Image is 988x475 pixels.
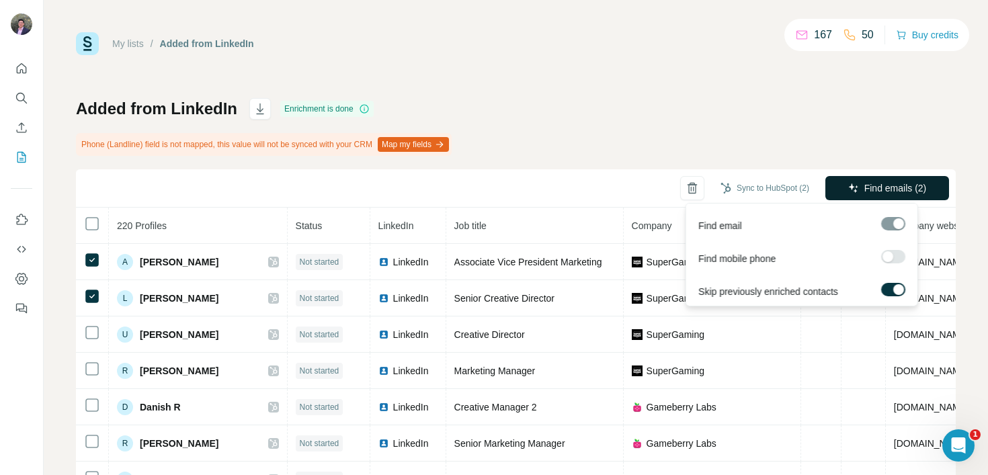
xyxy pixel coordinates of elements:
[632,329,643,340] img: company-logo
[151,37,153,50] li: /
[825,176,949,200] button: Find emails (2)
[11,237,32,261] button: Use Surfe API
[711,178,819,198] button: Sync to HubSpot (2)
[632,438,643,449] img: company-logo
[454,402,537,413] span: Creative Manager 2
[454,365,536,376] span: Marketing Manager
[76,32,99,55] img: Surfe Logo
[280,101,374,117] div: Enrichment is done
[896,26,958,44] button: Buy credits
[140,437,218,450] span: [PERSON_NAME]
[864,181,927,195] span: Find emails (2)
[632,402,643,413] img: company-logo
[140,292,218,305] span: [PERSON_NAME]
[647,400,716,414] span: Gameberry Labs
[160,37,254,50] div: Added from LinkedIn
[296,220,323,231] span: Status
[454,293,554,304] span: Senior Creative Director
[117,435,133,451] div: R
[76,133,452,156] div: Phone (Landline) field is not mapped, this value will not be synced with your CRM
[698,285,838,298] span: Skip previously enriched contacts
[632,257,643,267] img: company-logo
[894,365,969,376] span: [DOMAIN_NAME]
[378,137,449,152] button: Map my fields
[76,98,237,120] h1: Added from LinkedIn
[117,220,167,231] span: 220 Profiles
[942,429,975,462] iframe: Intercom live chat
[11,145,32,169] button: My lists
[378,220,414,231] span: LinkedIn
[117,363,133,379] div: R
[647,437,716,450] span: Gameberry Labs
[300,365,339,377] span: Not started
[647,328,704,341] span: SuperGaming
[970,429,981,440] span: 1
[632,293,643,304] img: company-logo
[454,257,602,267] span: Associate Vice President Marketing
[894,329,969,340] span: [DOMAIN_NAME]
[300,401,339,413] span: Not started
[140,364,218,378] span: [PERSON_NAME]
[300,437,339,449] span: Not started
[117,399,133,415] div: D
[393,364,429,378] span: LinkedIn
[647,364,704,378] span: SuperGaming
[632,220,672,231] span: Company
[300,329,339,341] span: Not started
[378,257,389,267] img: LinkedIn logo
[378,329,389,340] img: LinkedIn logo
[393,292,429,305] span: LinkedIn
[11,116,32,140] button: Enrich CSV
[393,328,429,341] span: LinkedIn
[454,220,487,231] span: Job title
[393,255,429,269] span: LinkedIn
[393,400,429,414] span: LinkedIn
[698,219,742,232] span: Find email
[378,293,389,304] img: LinkedIn logo
[632,365,643,376] img: company-logo
[300,292,339,304] span: Not started
[112,38,144,49] a: My lists
[140,328,218,341] span: [PERSON_NAME]
[862,27,874,43] p: 50
[117,327,133,343] div: U
[894,293,969,304] span: [DOMAIN_NAME]
[894,438,969,449] span: [DOMAIN_NAME]
[11,13,32,35] img: Avatar
[378,402,389,413] img: LinkedIn logo
[454,329,525,340] span: Creative Director
[140,255,218,269] span: [PERSON_NAME]
[11,56,32,81] button: Quick start
[894,220,969,231] span: Company website
[11,296,32,320] button: Feedback
[698,252,776,265] span: Find mobile phone
[378,365,389,376] img: LinkedIn logo
[647,292,704,305] span: SuperGaming
[894,402,969,413] span: [DOMAIN_NAME]
[117,254,133,270] div: A
[11,86,32,110] button: Search
[894,257,969,267] span: [DOMAIN_NAME]
[814,27,832,43] p: 167
[11,208,32,232] button: Use Surfe on LinkedIn
[300,256,339,268] span: Not started
[378,438,389,449] img: LinkedIn logo
[140,400,181,414] span: Danish R
[647,255,704,269] span: SuperGaming
[393,437,429,450] span: LinkedIn
[454,438,565,449] span: Senior Marketing Manager
[11,267,32,291] button: Dashboard
[117,290,133,306] div: L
